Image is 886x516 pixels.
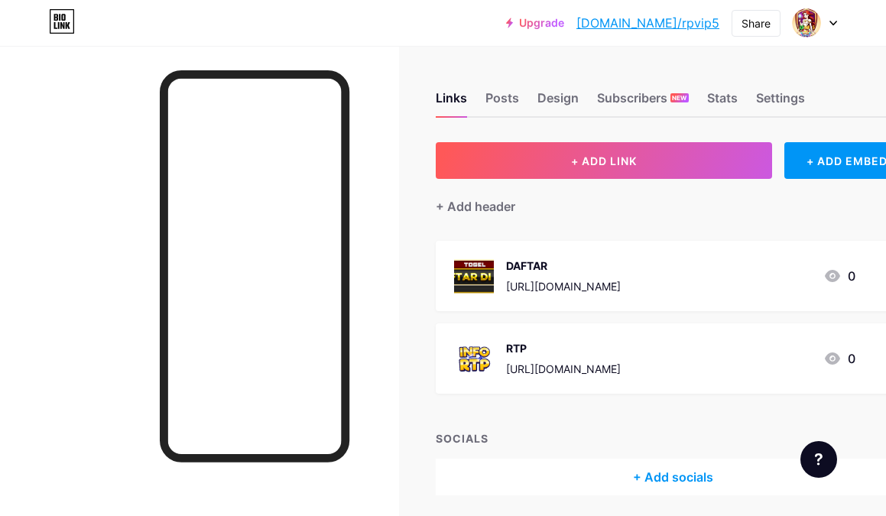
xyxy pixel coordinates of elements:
a: [DOMAIN_NAME]/rpvip5 [576,14,719,32]
div: DAFTAR [506,258,621,274]
div: RTP [506,340,621,356]
div: [URL][DOMAIN_NAME] [506,361,621,377]
div: Stats [707,89,738,116]
button: + ADD LINK [436,142,772,179]
div: 0 [823,349,855,368]
div: Design [537,89,579,116]
span: + ADD LINK [571,154,637,167]
div: 0 [823,267,855,285]
span: NEW [672,93,686,102]
a: Upgrade [506,17,564,29]
img: RTP [454,339,494,378]
div: Subscribers [597,89,689,116]
img: DAFTAR [454,256,494,296]
div: Settings [756,89,805,116]
div: Links [436,89,467,116]
div: [URL][DOMAIN_NAME] [506,278,621,294]
div: Posts [485,89,519,116]
div: + Add header [436,197,515,216]
div: Share [742,15,771,31]
img: chikavania [792,8,821,37]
